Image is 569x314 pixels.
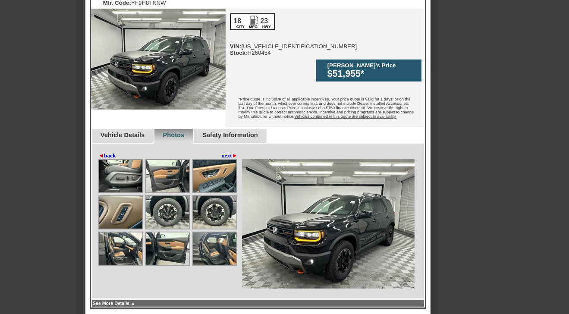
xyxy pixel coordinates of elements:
[230,43,242,50] b: VIN:
[202,132,258,138] a: Safety Information
[193,196,236,229] img: Image.aspx
[98,152,104,159] span: ◄
[99,232,142,265] img: Image.aspx
[230,50,248,56] b: Stock:
[193,232,236,265] img: Image.aspx
[242,159,415,289] img: Image.aspx
[99,160,142,192] img: Image.aspx
[260,17,269,25] div: 23
[232,152,238,159] span: ►
[101,132,145,138] a: Vehicle Details
[146,232,189,265] img: Image.aspx
[146,160,189,192] img: Image.aspx
[193,160,236,192] img: Image.aspx
[91,9,226,110] img: 2026 Honda Passport
[233,17,242,25] div: 18
[146,196,189,229] img: Image.aspx
[93,301,135,306] a: See More Details ▲
[98,152,116,159] a: ◄back
[294,114,396,119] u: Vehicles contained in this quote are subject to availability.
[327,69,417,79] div: $51,955*
[230,13,357,56] div: [US_VEHICLE_IDENTIFICATION_NUMBER] H260454
[163,132,185,138] a: Photos
[327,62,417,69] div: [PERSON_NAME]'s Price
[226,91,424,127] div: *Price quote is inclusive of all applicable incentives. Your price quote is valid for 1 days, or ...
[99,196,142,229] img: Image.aspx
[221,152,238,159] a: next►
